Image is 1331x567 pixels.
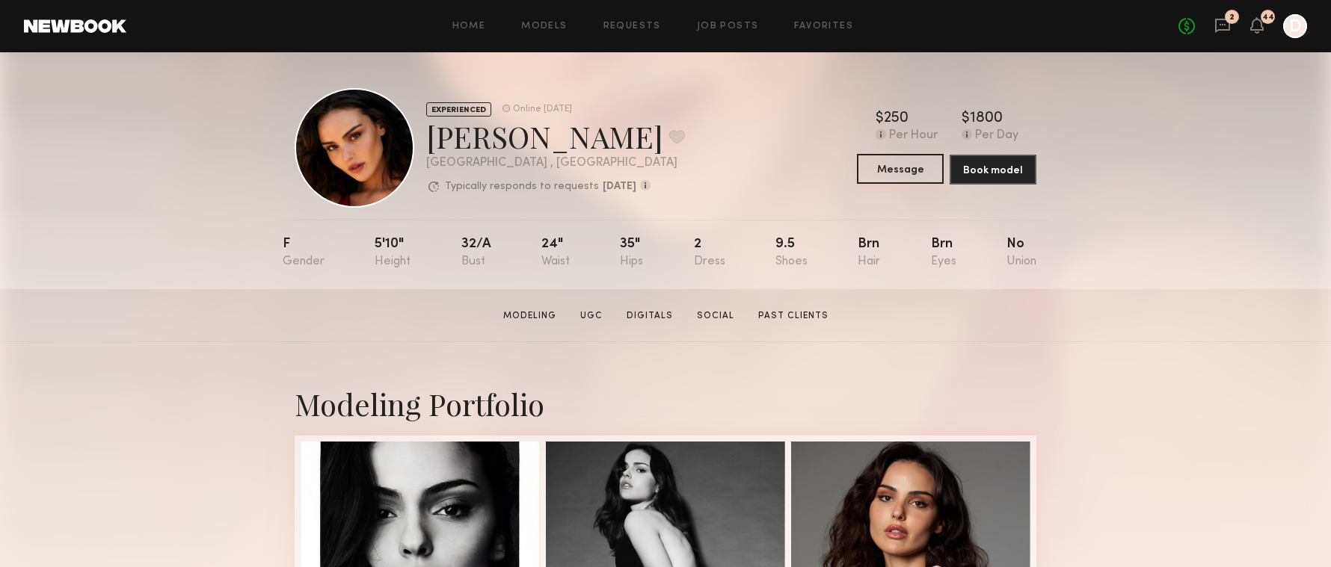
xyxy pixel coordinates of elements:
a: Requests [603,22,661,31]
div: 1800 [970,111,1003,126]
div: 32/a [461,238,491,268]
button: Message [857,154,944,184]
div: Per Hour [889,129,938,143]
div: Per Day [975,129,1018,143]
a: Social [691,309,740,323]
div: $ [876,111,884,126]
div: Modeling Portfolio [295,384,1036,424]
a: D [1283,14,1307,38]
p: Typically responds to requests [445,182,599,192]
div: Brn [931,238,956,268]
div: F [283,238,325,268]
div: 44 [1262,13,1274,22]
a: UGC [574,309,609,323]
div: Brn [858,238,880,268]
a: Job Posts [697,22,759,31]
a: Favorites [794,22,853,31]
b: [DATE] [603,182,636,192]
div: 5'10" [375,238,411,268]
a: Digitals [621,309,679,323]
div: 35" [620,238,643,268]
div: No [1006,238,1036,268]
a: 2 [1214,17,1231,36]
button: Book model [950,155,1036,185]
div: EXPERIENCED [426,102,491,117]
div: 2 [694,238,725,268]
div: 24" [541,238,570,268]
a: Home [452,22,486,31]
div: 250 [884,111,909,126]
div: $ [962,111,970,126]
div: [PERSON_NAME] [426,117,685,156]
div: [GEOGRAPHIC_DATA] , [GEOGRAPHIC_DATA] [426,157,685,170]
div: Online [DATE] [513,105,572,114]
a: Modeling [497,309,562,323]
div: 9.5 [775,238,808,268]
a: Models [521,22,567,31]
div: 2 [1229,13,1235,22]
a: Past Clients [752,309,834,323]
